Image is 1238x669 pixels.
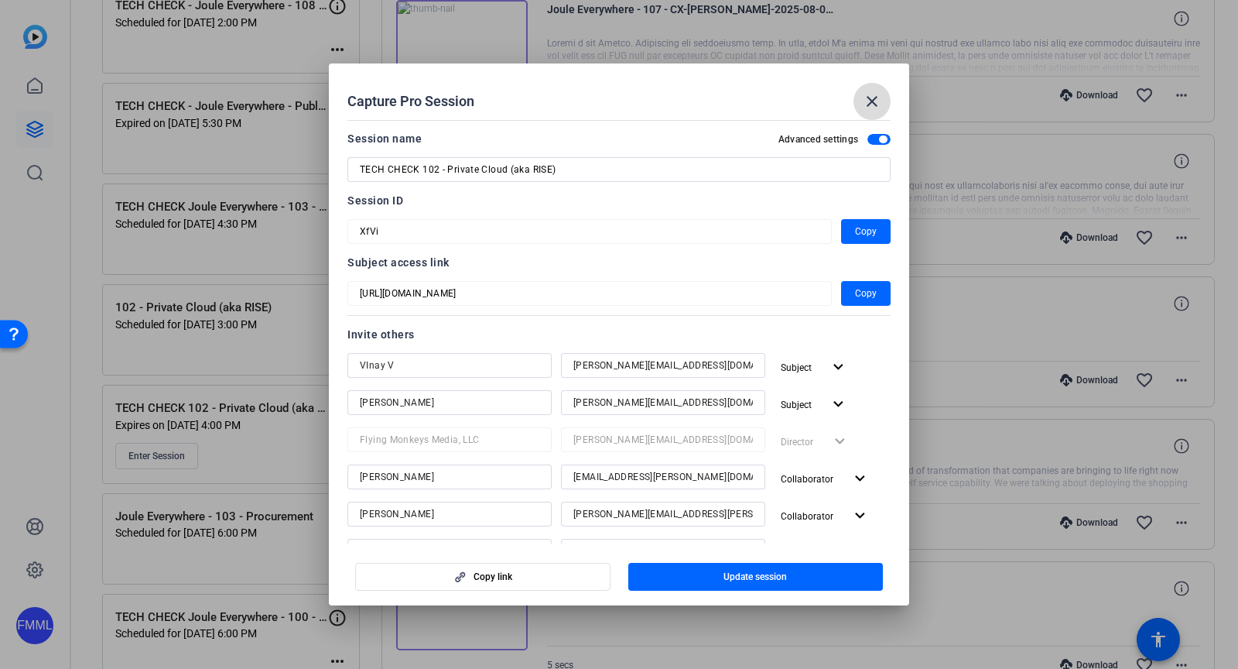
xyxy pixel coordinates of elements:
input: Email... [573,468,753,486]
input: Name... [360,505,539,523]
div: Subject access link [347,253,891,272]
span: Update session [723,571,787,583]
h2: Advanced settings [778,133,858,146]
input: Email... [573,431,753,449]
input: Session OTP [360,222,819,241]
input: Enter Session Name [360,160,878,179]
input: Email... [573,542,753,561]
input: Email... [573,393,753,412]
input: Email... [573,356,753,375]
mat-icon: expand_more [850,544,870,563]
span: Copy link [474,571,512,583]
input: Name... [360,468,539,486]
input: Session OTP [360,284,819,303]
input: Name... [360,393,539,412]
input: Name... [360,542,539,561]
mat-icon: expand_more [829,395,848,414]
div: Session ID [347,191,891,210]
div: Session name [347,129,422,148]
button: Subject [775,353,854,381]
span: Subject [781,362,812,373]
button: Copy [841,281,891,306]
mat-icon: expand_more [850,469,870,489]
span: Collaborator [781,474,833,485]
mat-icon: expand_more [829,358,848,377]
mat-icon: close [863,92,881,111]
span: Copy [855,222,877,241]
div: Capture Pro Session [347,83,891,120]
button: Update session [628,563,884,591]
input: Name... [360,356,539,375]
span: Collaborator [781,511,833,522]
button: Collaborator [775,465,876,492]
button: Subject [775,390,854,418]
button: Collaborator [775,502,876,530]
button: Copy [841,219,891,244]
span: Subject [781,400,812,410]
input: Email... [573,505,753,523]
button: Collaborator [775,539,876,567]
span: Copy [855,284,877,303]
div: Invite others [347,325,891,344]
button: Copy link [355,563,610,591]
input: Name... [360,431,539,449]
mat-icon: expand_more [850,506,870,526]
